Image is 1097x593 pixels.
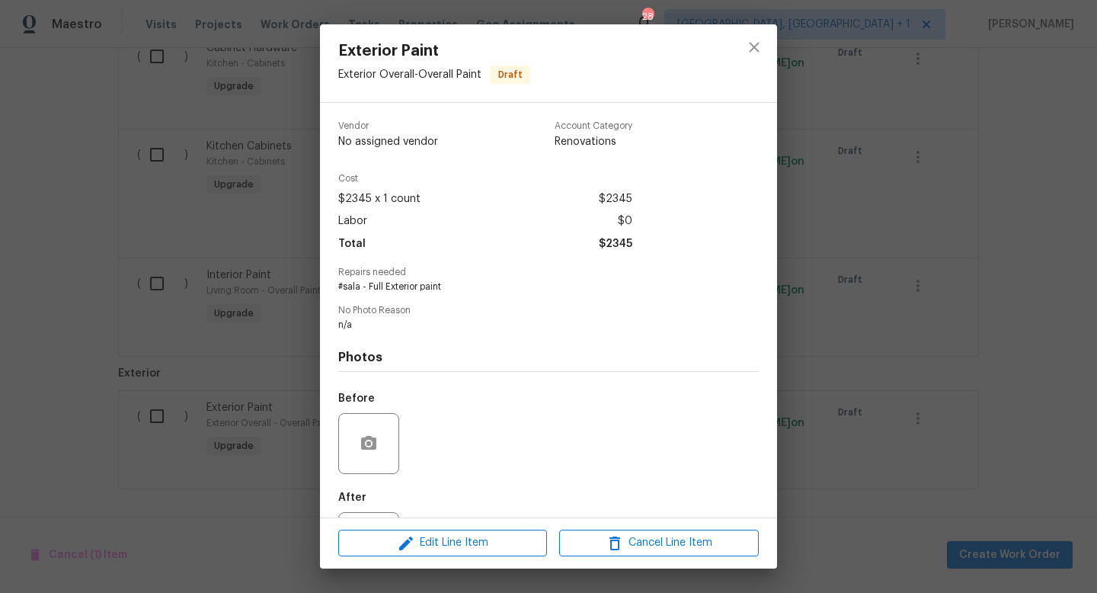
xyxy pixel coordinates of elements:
h4: Photos [338,350,759,365]
span: Renovations [555,134,632,149]
span: $0 [618,210,632,232]
button: close [736,29,772,66]
button: Edit Line Item [338,530,547,556]
span: No Photo Reason [338,306,759,316]
span: #sala - Full Exterior paint [338,280,717,293]
span: Draft [492,67,529,82]
span: Account Category [555,121,632,131]
span: No assigned vendor [338,134,438,149]
span: n/a [338,319,717,332]
span: $2345 [599,188,632,210]
span: Cancel Line Item [564,534,754,553]
span: Total [338,233,366,255]
span: $2345 x 1 count [338,188,421,210]
span: Cost [338,174,632,184]
div: 28 [642,9,653,24]
span: Vendor [338,121,438,131]
h5: Before [338,393,375,404]
span: $2345 [599,233,632,255]
span: Exterior Overall - Overall Paint [338,69,481,80]
span: Labor [338,210,367,232]
h5: After [338,492,366,503]
span: Edit Line Item [343,534,542,553]
span: Exterior Paint [338,43,530,59]
span: Repairs needed [338,268,759,277]
button: Cancel Line Item [559,530,759,556]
